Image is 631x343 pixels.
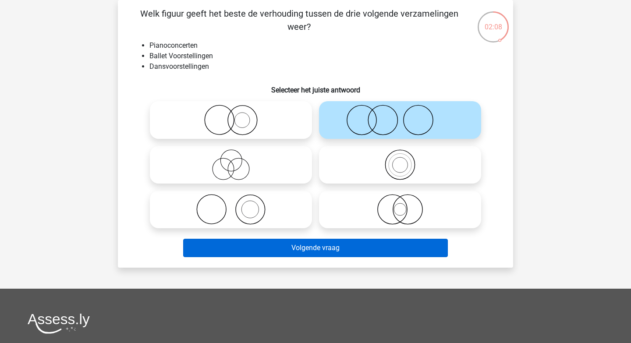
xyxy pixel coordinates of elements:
[149,61,499,72] li: Dansvoorstellingen
[183,239,448,257] button: Volgende vraag
[149,51,499,61] li: Ballet Voorstellingen
[149,40,499,51] li: Pianoconcerten
[477,11,510,32] div: 02:08
[28,313,90,334] img: Assessly logo
[132,7,466,33] p: Welk figuur geeft het beste de verhouding tussen de drie volgende verzamelingen weer?
[132,79,499,94] h6: Selecteer het juiste antwoord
